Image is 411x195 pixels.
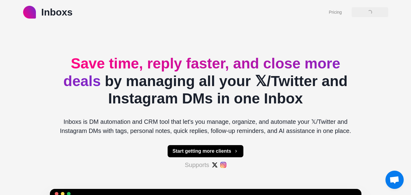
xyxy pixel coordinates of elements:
[41,5,73,19] p: Inboxs
[329,9,342,16] a: Pricing
[385,171,404,189] a: Open chat
[23,6,36,19] img: logo
[55,117,357,135] p: Inboxs is DM automation and CRM tool that let's you manage, organize, and automate your 𝕏/Twitter...
[212,162,218,168] img: #
[185,160,209,169] p: Supports
[63,55,340,89] span: Save time, reply faster, and close more deals
[220,162,226,168] img: #
[55,55,357,107] h2: by managing all your 𝕏/Twitter and Instagram DMs in one Inbox
[23,5,73,19] a: logoInboxs
[168,145,243,157] button: Start getting more clients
